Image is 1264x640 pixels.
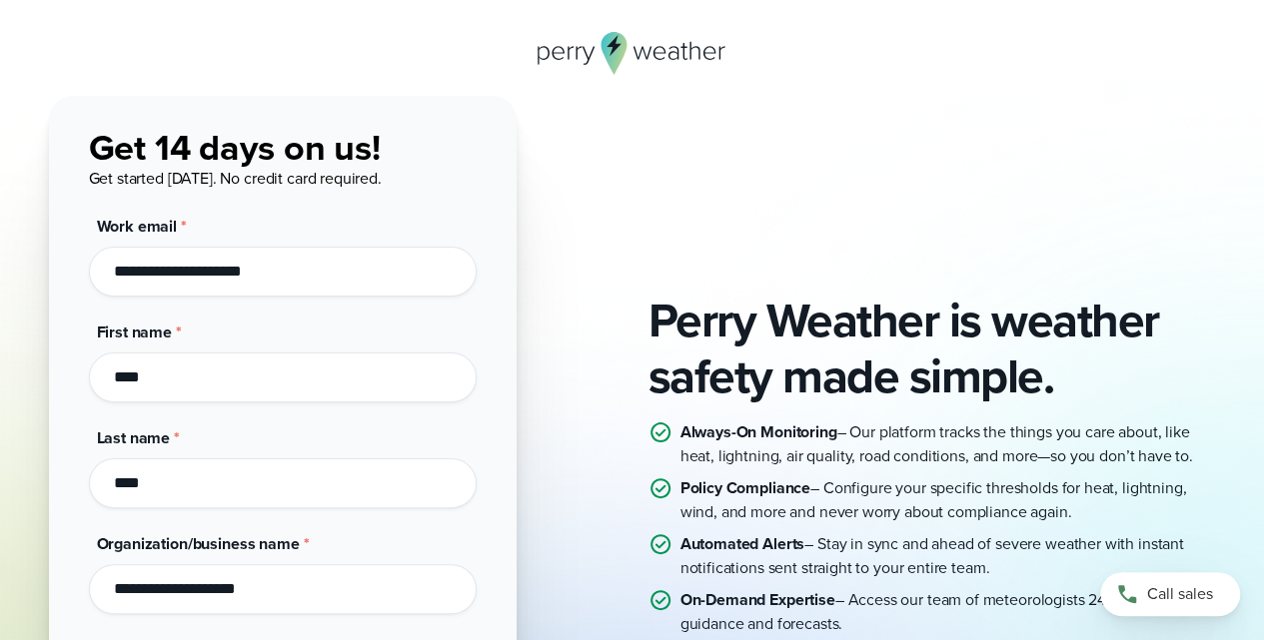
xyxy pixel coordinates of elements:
[648,293,1216,404] h2: Perry Weather is weather safety made simple.
[89,167,382,190] span: Get started [DATE]. No credit card required.
[680,588,1216,636] p: – Access our team of meteorologists 24/7 for live guidance and forecasts.
[1147,582,1213,606] span: Call sales
[680,420,1216,468] p: – Our platform tracks the things you care about, like heat, lightning, air quality, road conditio...
[680,532,1216,580] p: – Stay in sync and ahead of severe weather with instant notifications sent straight to your entir...
[680,476,1216,524] p: – Configure your specific thresholds for heat, lightning, wind, and more and never worry about co...
[97,320,172,343] span: First name
[680,476,810,499] strong: Policy Compliance
[1100,572,1240,616] a: Call sales
[680,532,805,555] strong: Automated Alerts
[97,532,300,555] span: Organization/business name
[680,588,835,611] strong: On-Demand Expertise
[89,121,381,174] span: Get 14 days on us!
[97,215,177,238] span: Work email
[680,420,837,443] strong: Always-On Monitoring
[97,426,171,449] span: Last name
